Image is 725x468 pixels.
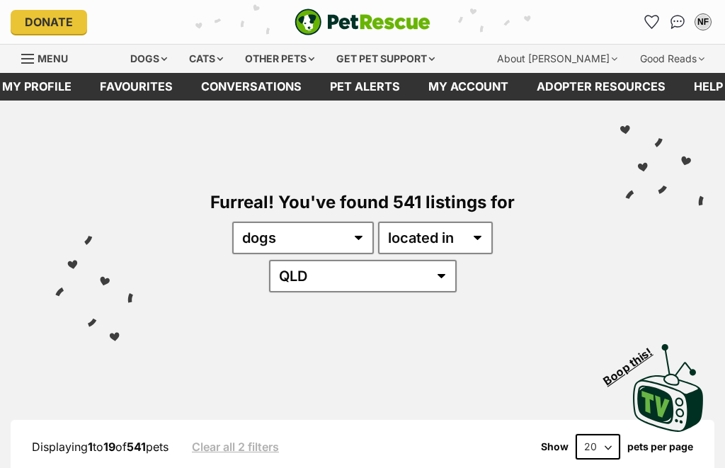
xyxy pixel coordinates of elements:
a: Adopter resources [523,73,680,101]
a: PetRescue [295,8,430,35]
a: Menu [21,45,78,70]
a: Favourites [86,73,187,101]
span: Show [541,441,569,452]
label: pets per page [627,441,693,452]
strong: 541 [127,440,146,454]
div: About [PERSON_NAME] [487,45,627,73]
div: Dogs [120,45,177,73]
button: My account [692,11,714,33]
div: Other pets [235,45,324,73]
a: conversations [187,73,316,101]
img: logo-e224e6f780fb5917bec1dbf3a21bbac754714ae5b6737aabdf751b685950b380.svg [295,8,430,35]
a: My account [414,73,523,101]
a: Favourites [641,11,663,33]
span: Menu [38,52,68,64]
div: Cats [179,45,233,73]
div: Good Reads [630,45,714,73]
div: Get pet support [326,45,445,73]
a: Boop this! [633,331,704,435]
span: Furreal! You've found 541 listings for [210,192,515,212]
span: Boop this! [601,336,666,387]
ul: Account quick links [641,11,714,33]
img: chat-41dd97257d64d25036548639549fe6c8038ab92f7586957e7f3b1b290dea8141.svg [670,15,685,29]
a: Pet alerts [316,73,414,101]
a: Donate [11,10,87,34]
a: Conversations [666,11,689,33]
span: Displaying to of pets [32,440,169,454]
strong: 19 [103,440,115,454]
strong: 1 [88,440,93,454]
div: NF [696,15,710,29]
a: Clear all 2 filters [192,440,279,453]
img: PetRescue TV logo [633,344,704,432]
